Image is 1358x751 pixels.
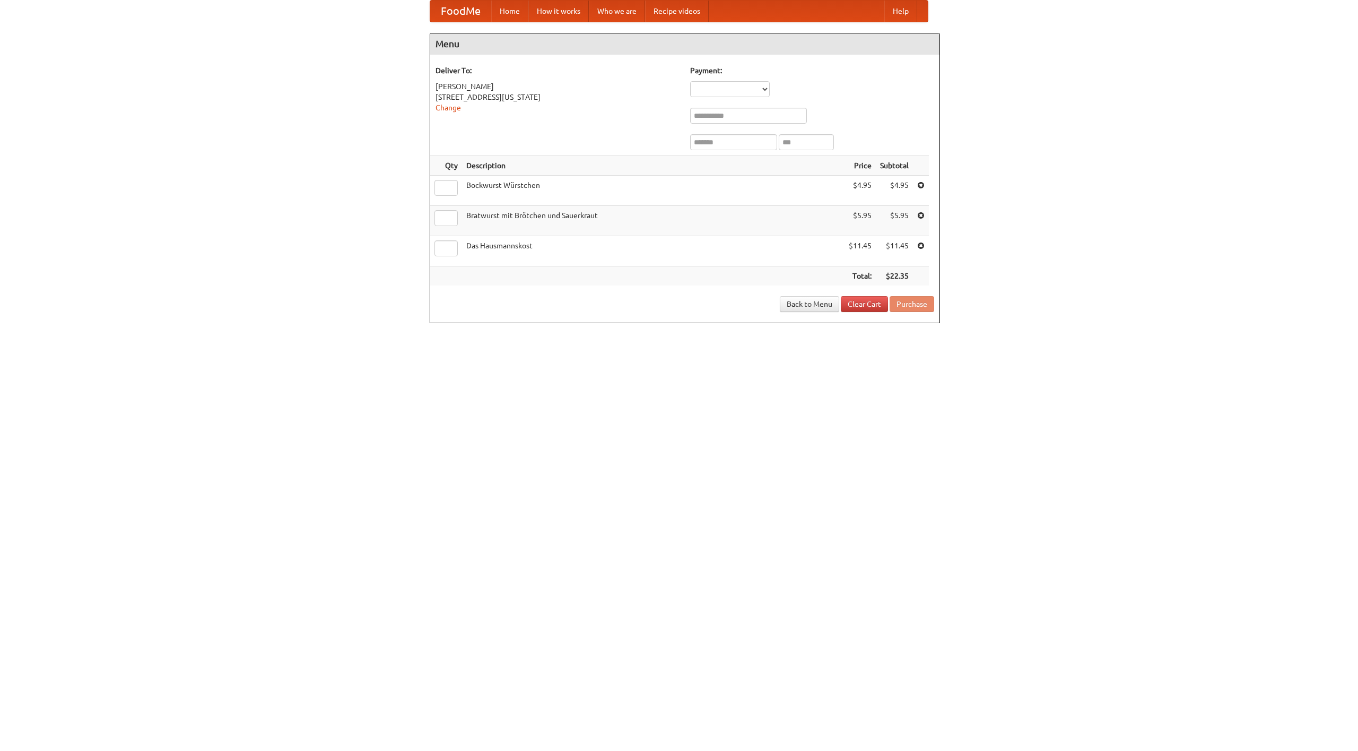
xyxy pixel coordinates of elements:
[690,65,934,76] h5: Payment:
[876,266,913,286] th: $22.35
[780,296,839,312] a: Back to Menu
[528,1,589,22] a: How it works
[876,176,913,206] td: $4.95
[462,176,845,206] td: Bockwurst Würstchen
[430,156,462,176] th: Qty
[430,1,491,22] a: FoodMe
[884,1,917,22] a: Help
[436,103,461,112] a: Change
[436,92,680,102] div: [STREET_ADDRESS][US_STATE]
[841,296,888,312] a: Clear Cart
[462,156,845,176] th: Description
[845,156,876,176] th: Price
[589,1,645,22] a: Who we are
[876,236,913,266] td: $11.45
[462,206,845,236] td: Bratwurst mit Brötchen und Sauerkraut
[876,206,913,236] td: $5.95
[645,1,709,22] a: Recipe videos
[491,1,528,22] a: Home
[436,81,680,92] div: [PERSON_NAME]
[890,296,934,312] button: Purchase
[845,266,876,286] th: Total:
[845,236,876,266] td: $11.45
[876,156,913,176] th: Subtotal
[845,206,876,236] td: $5.95
[845,176,876,206] td: $4.95
[436,65,680,76] h5: Deliver To:
[462,236,845,266] td: Das Hausmannskost
[430,33,939,55] h4: Menu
